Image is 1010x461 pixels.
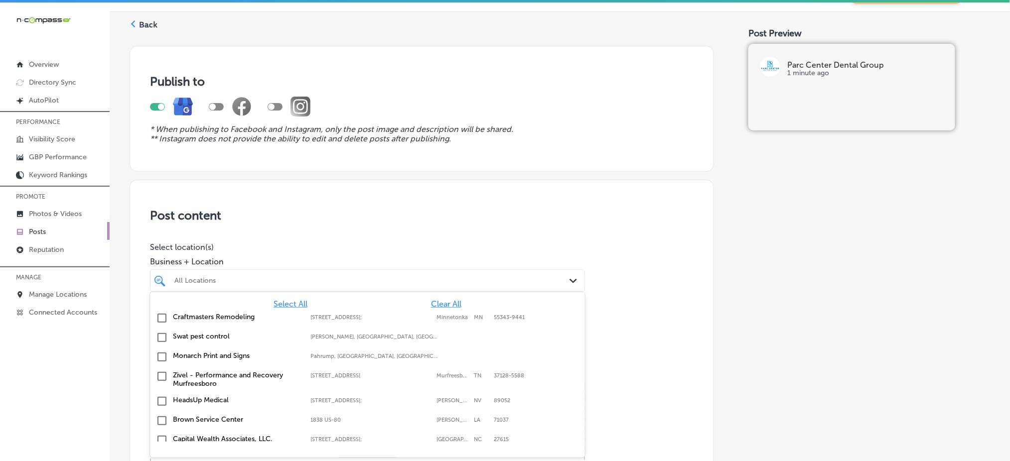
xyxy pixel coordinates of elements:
[494,314,525,321] label: 55343-9441
[174,276,571,285] div: All Locations
[173,351,300,360] label: Monarch Print and Signs
[16,15,71,25] img: 660ab0bf-5cc7-4cb8-ba1c-48b5ae0f18e60NCTV_CLogo_TV_Black_-500x88.png
[150,124,513,134] i: * When publishing to Facebook and Instagram, only the post image and description will be shared.
[310,334,438,340] label: Gilliam, LA, USA | Hosston, LA, USA | Eastwood, LA, USA | Blanchard, LA, USA | Shreveport, LA, US...
[150,74,694,89] h3: Publish to
[310,314,432,321] label: 12800 Whitewater Dr Suite 100;
[150,134,451,143] i: ** Instagram does not provide the ability to edit and delete posts after publishing.
[29,135,75,143] p: Visibility Score
[310,353,438,359] label: Pahrump, NV, USA | Whitney, NV, USA | Mesquite, NV, USA | Paradise, NV, USA | Henderson, NV, USA ...
[139,19,157,30] label: Back
[494,436,509,443] label: 27615
[494,372,524,379] label: 37128-5588
[310,397,432,404] label: 2610 W Horizon Ridge Pkwy #103;
[173,371,300,388] label: Zivel - Performance and Recovery Murfreesboro
[760,57,780,77] img: logo
[436,372,469,379] label: Murfreesboro
[310,417,432,423] label: 1838 US-80
[29,245,64,254] p: Reputation
[29,308,97,317] p: Connected Accounts
[29,210,82,218] p: Photos & Videos
[436,397,469,404] label: Henderson
[29,228,46,236] p: Posts
[788,69,943,77] p: 1 minute ago
[29,78,76,87] p: Directory Sync
[274,299,307,309] span: Select All
[310,372,432,379] label: 1144 Fortress Blvd Suite E
[436,436,469,443] label: Raleigh
[29,153,87,161] p: GBP Performance
[474,436,489,443] label: NC
[150,257,585,266] span: Business + Location
[748,28,990,39] div: Post Preview
[29,171,87,179] p: Keyword Rankings
[150,242,585,252] p: Select location(s)
[431,299,461,309] span: Clear All
[310,436,432,443] label: 8319 Six Forks Rd ste 105;
[436,417,469,423] label: Haughton
[494,397,510,404] label: 89052
[436,314,469,321] label: Minnetonka
[29,60,59,69] p: Overview
[474,314,489,321] label: MN
[474,417,489,423] label: LA
[788,61,943,69] p: Parc Center Dental Group
[173,396,300,404] label: HeadsUp Medical
[173,435,300,443] label: Capital Wealth Associates, LLC.
[173,313,300,321] label: Craftmasters Remodeling
[494,417,509,423] label: 71037
[173,332,300,341] label: Swat pest control
[29,96,59,105] p: AutoPilot
[474,372,489,379] label: TN
[29,290,87,299] p: Manage Locations
[173,415,300,424] label: Brown Service Center
[474,397,489,404] label: NV
[150,208,694,223] h3: Post content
